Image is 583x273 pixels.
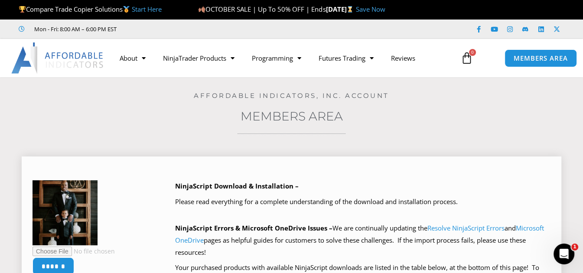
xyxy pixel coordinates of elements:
[199,6,205,13] img: 🍂
[198,5,326,13] span: OCTOBER SALE | Up To 50% OFF | Ends
[132,5,162,13] a: Start Here
[505,49,577,67] a: MEMBERS AREA
[355,5,385,13] a: Save Now
[154,48,243,68] a: NinjaTrader Products
[326,5,355,13] strong: [DATE]
[175,182,299,190] b: NinjaScript Download & Installation –
[175,196,550,208] p: Please read everything for a complete understanding of the download and installation process.
[33,180,98,245] img: PAO_0176-150x150.jpg
[571,244,578,250] span: 1
[194,91,389,100] a: Affordable Indicators, Inc. Account
[111,48,154,68] a: About
[514,55,568,62] span: MEMBERS AREA
[241,109,343,123] a: Members Area
[427,224,505,232] a: Resolve NinjaScript Errors
[448,45,486,71] a: 0
[310,48,382,68] a: Futures Trading
[554,244,574,264] iframe: Intercom live chat
[469,49,476,56] span: 0
[32,24,117,34] span: Mon - Fri: 8:00 AM – 6:00 PM EST
[243,48,310,68] a: Programming
[382,48,424,68] a: Reviews
[19,6,26,13] img: 🏆
[175,222,550,259] p: We are continually updating the and pages as helpful guides for customers to solve these challeng...
[175,224,544,244] a: Microsoft OneDrive
[175,224,332,232] b: NinjaScript Errors & Microsoft OneDrive Issues –
[11,42,104,74] img: LogoAI | Affordable Indicators – NinjaTrader
[19,5,162,13] span: Compare Trade Copier Solutions
[123,6,130,13] img: 🥇
[111,48,455,68] nav: Menu
[347,6,353,13] img: ⌛
[129,25,259,33] iframe: Customer reviews powered by Trustpilot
